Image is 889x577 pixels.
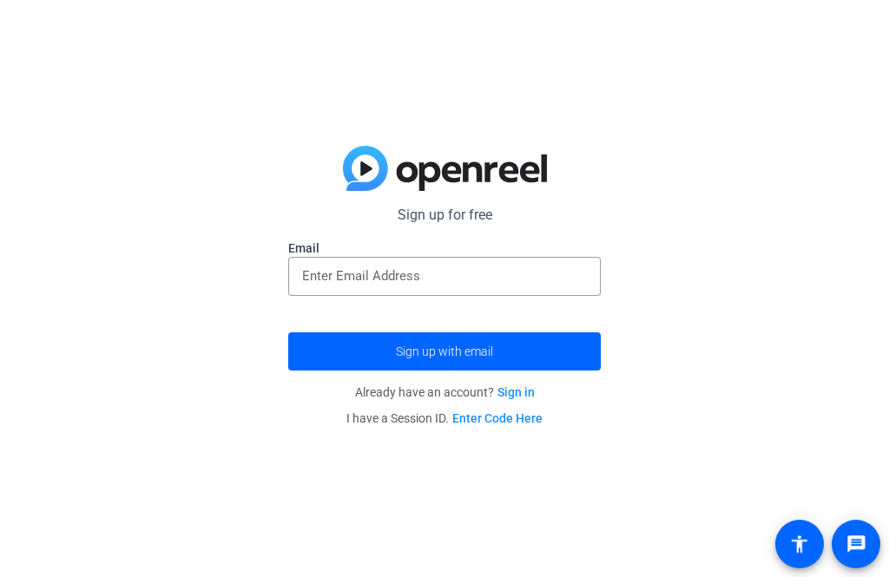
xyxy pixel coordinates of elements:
label: Email [288,239,601,257]
span: Already have an account? [355,385,535,399]
span: I have a Session ID. [346,411,543,425]
button: Sign up with email [288,332,601,370]
p: Sign up for free [288,205,601,226]
a: Sign in [497,385,535,399]
input: Enter Email Address [302,266,587,286]
a: Enter Code Here [452,411,543,425]
img: blue-gradient.svg [343,146,547,191]
mat-icon: accessibility [789,534,810,554]
mat-icon: message [846,534,866,554]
